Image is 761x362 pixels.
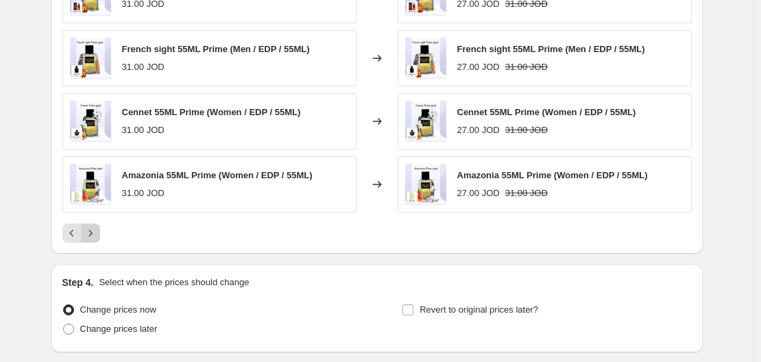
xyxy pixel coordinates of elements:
img: Cennet_80x.jpg [405,101,446,142]
img: 7ACA2C46-F0A2-4C4D-91A0-9A132C92E4E3_80x.jpg [70,164,111,205]
span: Cennet 55ML Prime (Women / EDP / 55ML) [122,107,301,117]
span: Amazonia 55ML Prime (Women / EDP / 55ML) [122,170,313,180]
span: Amazonia 55ML Prime (Women / EDP / 55ML) [457,170,648,180]
h2: Step 4. [62,276,94,289]
span: 31.00 JOD [122,125,165,135]
span: Cennet 55ML Prime (Women / EDP / 55ML) [457,107,636,117]
span: Revert to original prices later? [420,304,538,315]
img: Cennet_80x.jpg [70,101,111,142]
span: French sight 55ML Prime (Men / EDP / 55ML) [457,44,645,54]
span: Change prices now [80,304,156,315]
span: 31.00 JOD [505,62,548,72]
button: Previous [62,224,82,243]
img: french_sight_80x.jpg [405,38,446,79]
span: 31.00 JOD [505,188,548,198]
nav: Pagination [62,224,100,243]
span: Change prices later [80,324,158,334]
img: french_sight_80x.jpg [70,38,111,79]
span: 31.00 JOD [505,125,548,135]
p: Select when the prices should change [99,276,249,289]
span: French sight 55ML Prime (Men / EDP / 55ML) [122,44,310,54]
img: 7ACA2C46-F0A2-4C4D-91A0-9A132C92E4E3_80x.jpg [405,164,446,205]
span: 31.00 JOD [122,188,165,198]
span: 27.00 JOD [457,62,500,72]
span: 27.00 JOD [457,188,500,198]
button: Next [81,224,100,243]
span: 27.00 JOD [457,125,500,135]
span: 31.00 JOD [122,62,165,72]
